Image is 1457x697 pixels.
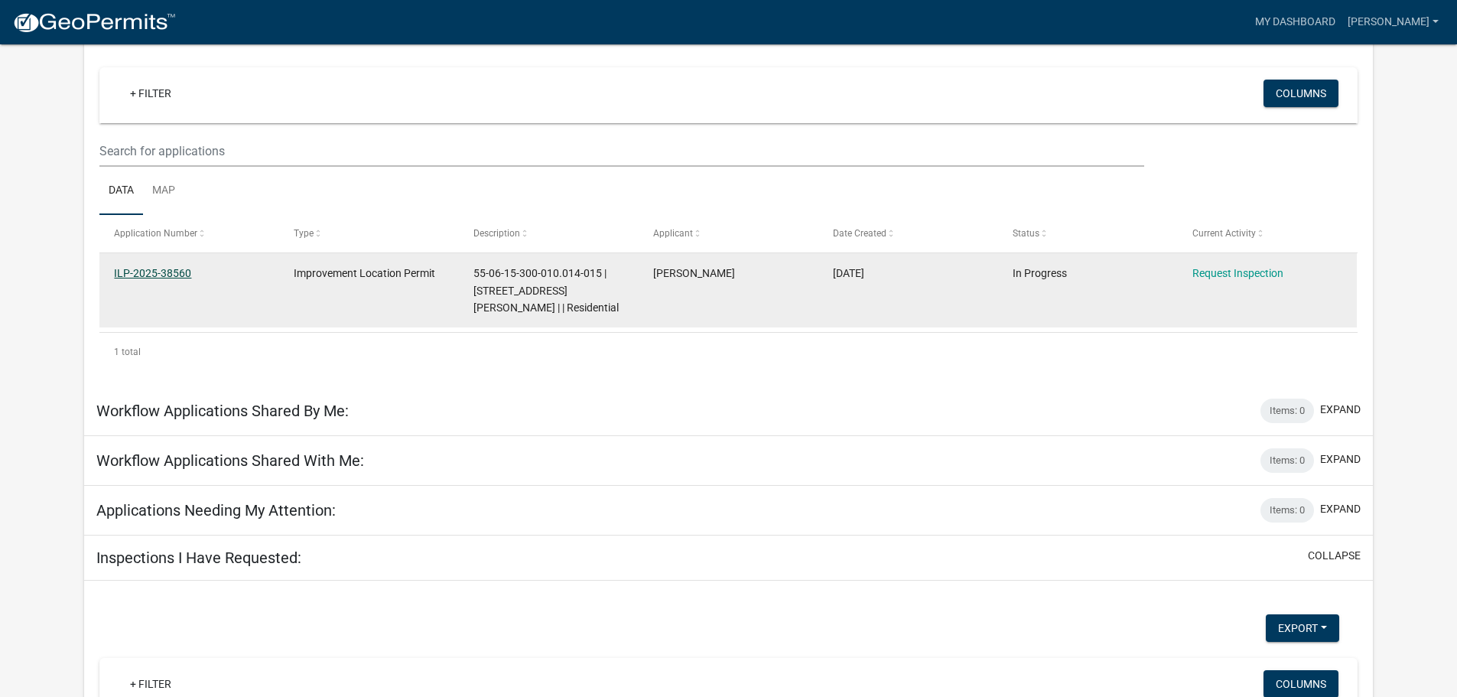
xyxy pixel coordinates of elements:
[639,215,818,252] datatable-header-cell: Applicant
[473,228,520,239] span: Description
[143,167,184,216] a: Map
[99,167,143,216] a: Data
[1320,402,1361,418] button: expand
[118,80,184,107] a: + Filter
[1260,399,1314,423] div: Items: 0
[84,40,1373,386] div: collapse
[294,228,314,239] span: Type
[1342,8,1445,37] a: [PERSON_NAME]
[114,267,191,279] a: ILP-2025-38560
[279,215,459,252] datatable-header-cell: Type
[473,267,619,314] span: 55-06-15-300-010.014-015 | 6651 E WATSON RD | | Residential
[99,215,279,252] datatable-header-cell: Application Number
[1263,80,1338,107] button: Columns
[294,267,435,279] span: Improvement Location Permit
[1320,501,1361,517] button: expand
[1013,228,1039,239] span: Status
[96,549,301,567] h5: Inspections I Have Requested:
[99,333,1358,371] div: 1 total
[459,215,639,252] datatable-header-cell: Description
[1260,448,1314,473] div: Items: 0
[653,228,693,239] span: Applicant
[1308,548,1361,564] button: collapse
[1192,228,1256,239] span: Current Activity
[1249,8,1342,37] a: My Dashboard
[818,215,998,252] datatable-header-cell: Date Created
[1320,451,1361,467] button: expand
[114,228,197,239] span: Application Number
[833,267,864,279] span: 08/12/2025
[1260,498,1314,523] div: Items: 0
[997,215,1177,252] datatable-header-cell: Status
[99,135,1143,167] input: Search for applications
[96,402,349,420] h5: Workflow Applications Shared By Me:
[1266,614,1339,642] button: Export
[1192,267,1283,279] a: Request Inspection
[1177,215,1357,252] datatable-header-cell: Current Activity
[1013,267,1067,279] span: In Progress
[653,267,735,279] span: Amber Cox
[833,228,886,239] span: Date Created
[96,501,336,519] h5: Applications Needing My Attention:
[96,451,364,470] h5: Workflow Applications Shared With Me:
